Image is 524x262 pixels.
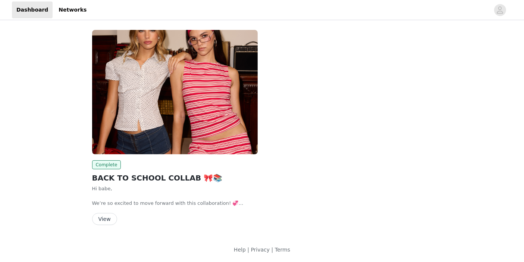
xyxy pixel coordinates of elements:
[92,160,121,169] span: Complete
[54,1,91,18] a: Networks
[247,247,249,253] span: |
[92,213,117,225] button: View
[92,30,258,154] img: Edikted
[272,247,273,253] span: |
[92,200,258,207] p: We’re so excited to move forward with this collaboration! 💞
[12,1,53,18] a: Dashboard
[92,172,258,184] h2: BACK TO SCHOOL COLLAB 🎀📚
[251,247,270,253] a: Privacy
[92,185,258,192] p: Hi babe,
[234,247,246,253] a: Help
[275,247,290,253] a: Terms
[496,4,503,16] div: avatar
[92,216,117,222] a: View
